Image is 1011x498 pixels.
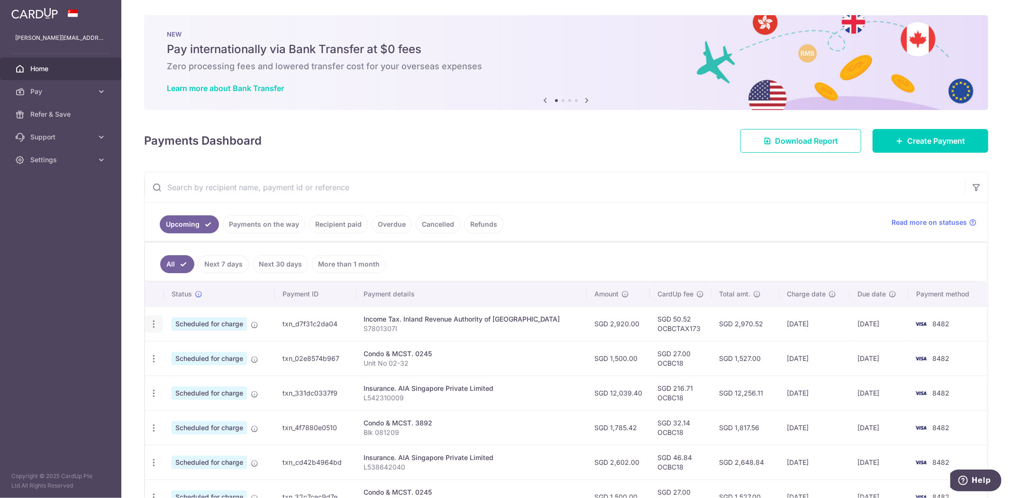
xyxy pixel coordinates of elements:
[198,255,249,273] a: Next 7 days
[275,282,356,306] th: Payment ID
[253,255,308,273] a: Next 30 days
[223,215,305,233] a: Payments on the way
[650,306,711,341] td: SGD 50.52 OCBCTAX173
[873,129,988,153] a: Create Payment
[160,215,219,233] a: Upcoming
[850,410,909,445] td: [DATE]
[172,317,247,331] span: Scheduled for charge
[587,306,650,341] td: SGD 2,920.00
[587,410,650,445] td: SGD 1,785.42
[911,318,930,330] img: Bank Card
[364,428,579,437] p: Blk 081209
[364,359,579,368] p: Unit No 02-32
[364,418,579,428] div: Condo & MCST. 3892
[172,289,192,299] span: Status
[144,132,262,149] h4: Payments Dashboard
[587,445,650,480] td: SGD 2,602.00
[144,15,988,110] img: Bank transfer banner
[275,445,356,480] td: txn_cd42b4964bd
[364,453,579,462] div: Insurance. AIA Singapore Private Limited
[892,218,967,227] span: Read more on statuses
[167,42,965,57] h5: Pay internationally via Bank Transfer at $0 fees
[364,393,579,403] p: L542310009
[172,352,247,365] span: Scheduled for charge
[911,457,930,468] img: Bank Card
[950,470,1002,493] iframe: Opens a widget where you can find more information
[711,445,780,480] td: SGD 2,648.84
[172,421,247,434] span: Scheduled for charge
[372,215,412,233] a: Overdue
[275,376,356,410] td: txn_331dc0337f9
[932,320,949,328] span: 8482
[364,314,579,324] div: Income Tax. Inland Revenue Authority of [GEOGRAPHIC_DATA]
[711,306,780,341] td: SGD 2,970.52
[15,33,106,43] p: [PERSON_NAME][EMAIL_ADDRESS][DOMAIN_NAME]
[780,341,850,376] td: [DATE]
[11,8,58,19] img: CardUp
[275,306,356,341] td: txn_d7f31c2da04
[850,306,909,341] td: [DATE]
[780,376,850,410] td: [DATE]
[650,445,711,480] td: SGD 46.84 OCBC18
[312,255,386,273] a: More than 1 month
[857,289,886,299] span: Due date
[719,289,750,299] span: Total amt.
[740,129,861,153] a: Download Report
[167,83,284,93] a: Learn more about Bank Transfer
[657,289,693,299] span: CardUp fee
[850,376,909,410] td: [DATE]
[416,215,460,233] a: Cancelled
[275,341,356,376] td: txn_02e8574b967
[160,255,194,273] a: All
[775,135,838,147] span: Download Report
[167,30,965,38] p: NEW
[932,424,949,432] span: 8482
[145,172,965,203] input: Search by recipient name, payment id or reference
[907,135,965,147] span: Create Payment
[167,61,965,72] h6: Zero processing fees and lowered transfer cost for your overseas expenses
[711,410,780,445] td: SGD 1,817.56
[309,215,368,233] a: Recipient paid
[850,341,909,376] td: [DATE]
[650,376,711,410] td: SGD 216.71 OCBC18
[594,289,619,299] span: Amount
[30,64,93,74] span: Home
[911,422,930,433] img: Bank Card
[780,306,850,341] td: [DATE]
[932,389,949,397] span: 8482
[780,445,850,480] td: [DATE]
[909,282,987,306] th: Payment method
[850,445,909,480] td: [DATE]
[30,155,93,165] span: Settings
[364,488,579,497] div: Condo & MCST. 0245
[892,218,976,227] a: Read more on statuses
[275,410,356,445] td: txn_4f7880e0510
[364,462,579,472] p: L538642040
[932,354,949,362] span: 8482
[911,353,930,364] img: Bank Card
[464,215,503,233] a: Refunds
[711,341,780,376] td: SGD 1,527.00
[780,410,850,445] td: [DATE]
[787,289,826,299] span: Charge date
[587,341,650,376] td: SGD 1,500.00
[30,87,93,96] span: Pay
[650,341,711,376] td: SGD 27.00 OCBC18
[711,376,780,410] td: SGD 12,256.11
[172,387,247,400] span: Scheduled for charge
[30,132,93,142] span: Support
[364,384,579,393] div: Insurance. AIA Singapore Private Limited
[356,282,587,306] th: Payment details
[364,349,579,359] div: Condo & MCST. 0245
[650,410,711,445] td: SGD 32.14 OCBC18
[30,110,93,119] span: Refer & Save
[911,387,930,399] img: Bank Card
[364,324,579,333] p: S7801307I
[587,376,650,410] td: SGD 12,039.40
[932,458,949,466] span: 8482
[172,456,247,469] span: Scheduled for charge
